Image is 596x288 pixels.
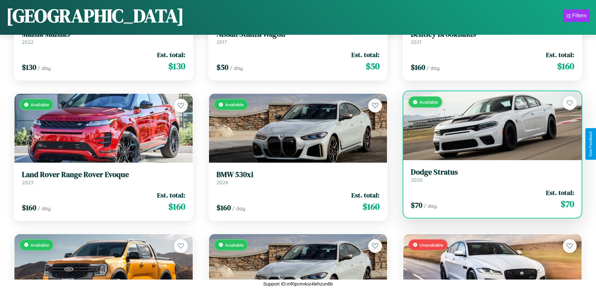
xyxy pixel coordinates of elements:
[351,191,380,200] span: Est. total:
[263,280,333,288] p: Support ID: mf0pcm4oz4lehzun8b
[225,102,244,107] span: Available
[22,179,33,186] span: 2023
[22,62,36,72] span: $ 130
[157,191,185,200] span: Est. total:
[22,39,33,45] span: 2022
[38,205,51,212] span: / day
[225,242,244,248] span: Available
[216,39,227,45] span: 2017
[232,205,245,212] span: / day
[411,39,421,45] span: 2021
[216,170,380,179] h3: BMW 530xi
[31,102,49,107] span: Available
[420,242,443,248] span: Unavailable
[22,170,185,179] h3: Land Rover Range Rover Evoque
[157,50,185,59] span: Est. total:
[366,60,380,72] span: $ 50
[546,50,574,59] span: Est. total:
[563,9,590,22] button: Filters
[411,168,574,177] h3: Dodge Stratus
[363,200,380,213] span: $ 160
[572,13,587,19] div: Filters
[424,203,437,209] span: / day
[546,188,574,197] span: Est. total:
[38,65,51,71] span: / day
[351,50,380,59] span: Est. total:
[411,62,425,72] span: $ 160
[411,30,574,45] a: Bentley Brooklands2021
[411,200,422,210] span: $ 70
[588,131,593,157] div: Give Feedback
[22,202,36,213] span: $ 160
[22,30,185,45] a: Mazda Mazda52022
[216,62,228,72] span: $ 50
[31,242,49,248] span: Available
[411,168,574,183] a: Dodge Stratus2020
[216,30,380,45] a: Nissan Stanza Wagon2017
[230,65,243,71] span: / day
[216,179,228,186] span: 2024
[22,170,185,186] a: Land Rover Range Rover Evoque2023
[411,177,423,183] span: 2020
[426,65,440,71] span: / day
[561,198,574,210] span: $ 70
[216,202,231,213] span: $ 160
[6,3,184,29] h1: [GEOGRAPHIC_DATA]
[420,99,438,105] span: Available
[168,60,185,72] span: $ 130
[557,60,574,72] span: $ 160
[216,170,380,186] a: BMW 530xi2024
[168,200,185,213] span: $ 160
